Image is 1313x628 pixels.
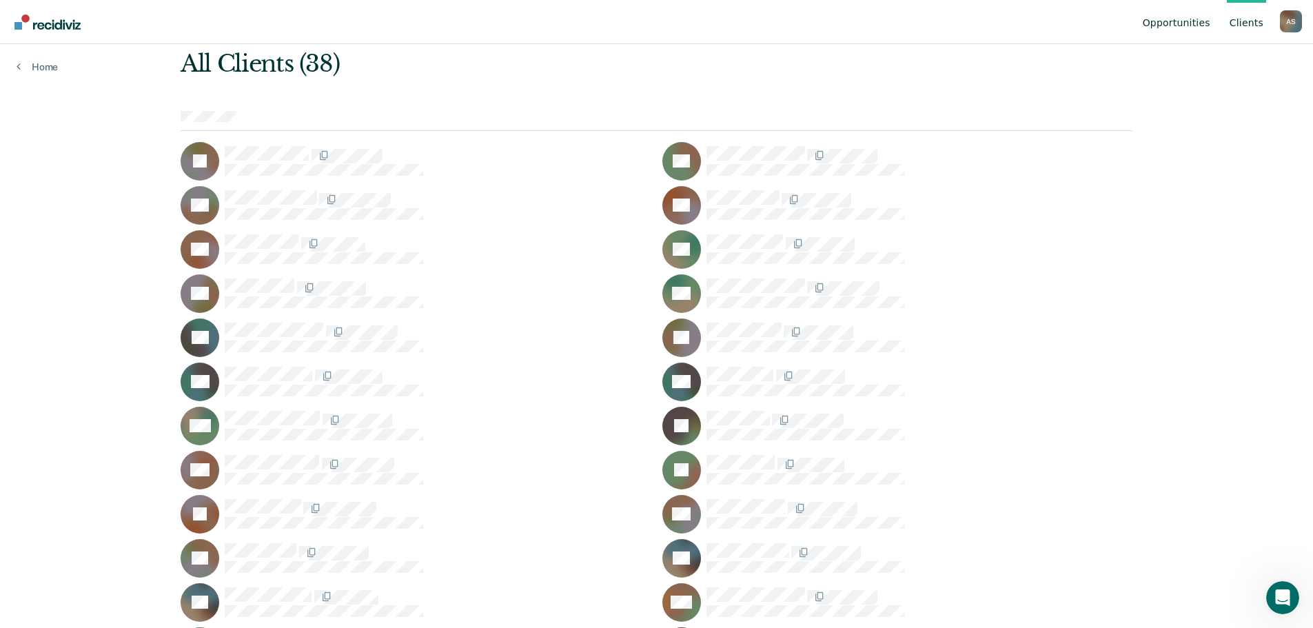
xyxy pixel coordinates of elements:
[181,50,942,78] div: All Clients (38)
[14,14,81,30] img: Recidiviz
[17,61,58,73] a: Home
[1280,10,1302,32] button: Profile dropdown button
[1266,581,1299,614] iframe: Intercom live chat
[1280,10,1302,32] div: A S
